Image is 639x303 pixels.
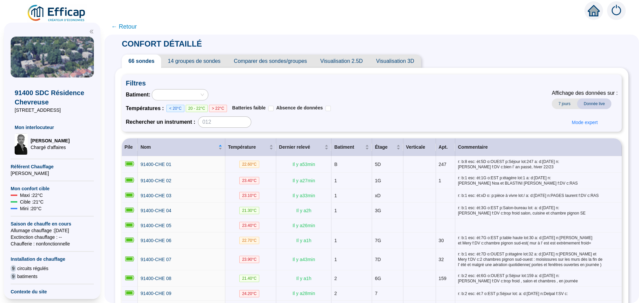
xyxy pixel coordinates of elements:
[375,208,381,213] span: 3G
[20,192,43,199] span: Maxi : 22 °C
[439,162,446,167] span: 247
[161,55,227,68] span: 14 groupes de sondes
[458,205,619,216] span: r: b:1 esc: ét:3G o:EST p:Salon-bureau lot: a: d:[DATE] n:[PERSON_NAME] f:DV c:trop froid salon, ...
[126,91,150,99] span: Batiment :
[138,138,225,156] th: Nom
[140,162,171,167] span: 91400-CHE 01
[276,105,323,110] span: Absence de données
[11,221,94,227] span: Saison de chauffe en cours
[369,55,421,68] span: Visualisation 3D
[458,159,619,170] span: r: b:8 esc: ét:5D o:OUEST p:Séjour lot:247 a: d:[DATE] n:[PERSON_NAME] f:DV c:bien l' an passé, h...
[11,163,94,170] span: Référent Chauffage
[375,178,381,183] span: 1G
[15,107,90,113] span: [STREET_ADDRESS]
[334,238,337,243] span: 1
[375,238,381,243] span: 7G
[439,257,444,262] span: 32
[27,4,87,23] img: efficap energie logo
[115,39,209,48] span: CONFORT DÉTAILLÉ
[140,161,171,168] a: 91400-CHE 01
[15,88,90,107] span: 91400 SDC Résidence Chevreuse
[17,273,38,280] span: batiments
[436,138,455,156] th: Apt.
[11,273,16,280] span: 9
[20,205,42,212] span: Mini : 20 °C
[334,162,337,167] span: B
[140,256,171,263] a: 91400-CHE 07
[122,55,161,68] span: 66 sondes
[225,138,276,156] th: Température
[140,144,217,151] span: Nom
[11,288,94,295] span: Contexte du site
[607,1,626,20] img: alerts
[279,144,323,151] span: Dernier relevé
[375,291,377,296] span: 7
[293,193,315,198] span: Il y a 33 min
[126,104,166,112] span: Températures :
[239,161,259,168] span: 22.60 °C
[293,223,315,228] span: Il y a 26 min
[140,275,171,282] a: 91400-CHE 08
[126,78,618,88] span: Filtres
[140,223,171,228] span: 91400-CHE 05
[239,177,259,184] span: 23.40 °C
[11,256,94,262] span: Installation de chauffage
[166,105,184,112] span: < 20°C
[375,144,395,151] span: Étage
[296,208,311,213] span: Il y a 2 h
[17,265,48,272] span: circuits régulés
[140,192,171,199] a: 91400-CHE 03
[11,227,94,234] span: Allumage chauffage : [DATE]
[239,237,259,244] span: 22.70 °C
[239,256,259,263] span: 23.90 °C
[276,138,331,156] th: Dernier relevé
[111,22,137,31] span: ← Retour
[455,138,622,156] th: Commentaire
[140,257,171,262] span: 91400-CHE 07
[293,257,315,262] span: Il y a 43 min
[334,257,337,262] span: 1
[375,193,380,198] span: xD
[296,276,311,281] span: Il y a 1 h
[552,89,618,97] span: Affichage des données sur :
[334,276,337,281] span: 2
[239,275,259,282] span: 21.40 °C
[31,137,70,144] span: [PERSON_NAME]
[375,162,381,167] span: 5D
[232,105,266,110] span: Batteries faible
[458,273,619,284] span: r: b:2 esc: ét:6G o:OUEST p:Séjour lot:159 a: d:[DATE] n:[PERSON_NAME] f:DV c:trop froid , salon ...
[334,193,337,198] span: 1
[140,290,171,297] a: 91400-CHE 09
[89,29,94,34] span: double-left
[439,276,446,281] span: 159
[140,237,171,244] a: 91400-CHE 06
[11,265,16,272] span: 9
[239,192,259,199] span: 23.10 °C
[20,199,44,205] span: Cible : 21 °C
[334,178,337,183] span: 1
[458,175,619,186] span: r: b:1 esc: ét:1G o:EST p:étagère lot:1 a: d:[DATE] n:[PERSON_NAME] Noa et BLASTINI [PERSON_NAME]...
[15,124,90,131] span: Mon interlocuteur
[372,138,403,156] th: Étage
[572,119,598,126] span: Mode expert
[126,118,195,126] span: Rechercher un instrument :
[293,178,315,183] span: Il y a 27 min
[458,251,619,267] span: r: b:1 esc: ét:7D o:OUEST p:étagère lot:32 a: d:[DATE] n:[PERSON_NAME] et Mery f:DV c:2 chambres ...
[403,138,436,156] th: Verticale
[11,185,94,192] span: Mon confort cible
[439,238,444,243] span: 30
[458,291,619,296] span: r: b:2 esc: ét:7 o:EST p:Séjour lot: a: d:[DATE] n:Delpal f:SV c:
[566,117,603,128] button: Mode expert
[140,222,171,229] a: 91400-CHE 05
[31,144,70,151] span: Chargé d'affaires
[331,138,372,156] th: Batiment
[140,207,171,214] a: 91400-CHE 04
[375,257,381,262] span: 7D
[334,144,364,151] span: Batiment
[11,240,94,247] span: Chaufferie : non fonctionnelle
[375,276,381,281] span: 6G
[439,178,441,183] span: 1
[11,234,94,240] span: Exctinction chauffage : --
[228,144,268,151] span: Température
[209,105,227,112] span: > 22°C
